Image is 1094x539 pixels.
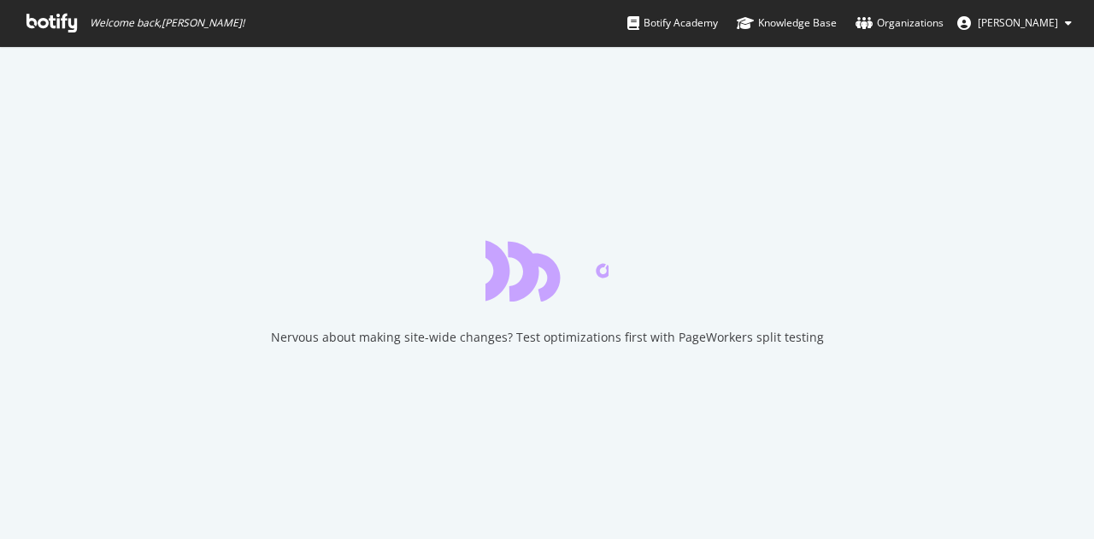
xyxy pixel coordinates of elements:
[271,329,824,346] div: Nervous about making site-wide changes? Test optimizations first with PageWorkers split testing
[737,15,837,32] div: Knowledge Base
[944,9,1085,37] button: [PERSON_NAME]
[627,15,718,32] div: Botify Academy
[90,16,244,30] span: Welcome back, [PERSON_NAME] !
[978,15,1058,30] span: Bikash Behera
[485,240,609,302] div: animation
[856,15,944,32] div: Organizations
